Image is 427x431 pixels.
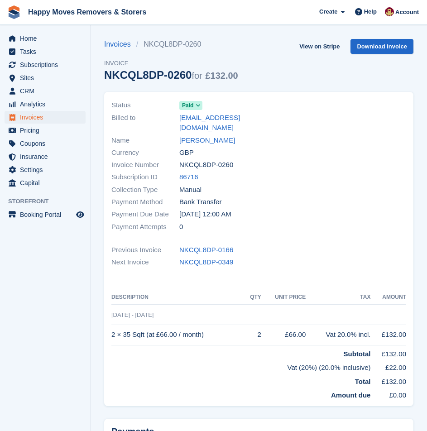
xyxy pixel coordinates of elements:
span: [DATE] - [DATE] [111,311,154,318]
span: Account [395,8,419,17]
span: Payment Due Date [111,209,179,220]
span: Payment Attempts [111,222,179,232]
a: menu [5,85,86,97]
th: Tax [306,290,370,305]
span: for [192,71,202,81]
span: Previous Invoice [111,245,179,255]
a: menu [5,111,86,124]
a: menu [5,124,86,137]
span: GBP [179,148,194,158]
th: Unit Price [261,290,306,305]
span: Pricing [20,124,74,137]
span: Capital [20,177,74,189]
a: 86716 [179,172,198,182]
span: Collection Type [111,185,179,195]
a: menu [5,72,86,84]
span: Status [111,100,179,110]
a: menu [5,32,86,45]
span: Paid [182,101,193,110]
span: NKCQL8DP-0260 [179,160,233,170]
td: £66.00 [261,325,306,345]
div: Vat 20.0% incl. [306,330,370,340]
a: menu [5,177,86,189]
img: stora-icon-8386f47178a22dfd0bd8f6a31ec36ba5ce8667c1dd55bd0f319d3a0aa187defe.svg [7,5,21,19]
th: Description [111,290,245,305]
span: Invoices [20,111,74,124]
td: £132.00 [370,325,406,345]
span: Invoice Number [111,160,179,170]
span: 0 [179,222,183,232]
a: menu [5,58,86,71]
span: CRM [20,85,74,97]
a: Download Invoice [350,39,413,54]
a: Paid [179,100,202,110]
span: Invoice [104,59,238,68]
span: Next Invoice [111,257,179,268]
span: Billed to [111,113,179,133]
strong: Subtotal [343,350,370,358]
td: £22.00 [370,359,406,373]
td: £132.00 [370,345,406,359]
a: [EMAIL_ADDRESS][DOMAIN_NAME] [179,113,254,133]
span: Tasks [20,45,74,58]
strong: Total [355,378,371,385]
span: Sites [20,72,74,84]
span: Insurance [20,150,74,163]
span: Bank Transfer [179,197,221,207]
a: menu [5,98,86,110]
a: View on Stripe [296,39,343,54]
a: Happy Moves Removers & Storers [24,5,150,19]
a: menu [5,208,86,221]
a: NKCQL8DP-0166 [179,245,233,255]
span: Booking Portal [20,208,74,221]
span: Subscriptions [20,58,74,71]
a: NKCQL8DP-0349 [179,257,233,268]
strong: Amount due [331,391,371,399]
span: Home [20,32,74,45]
img: Steven Fry [385,7,394,16]
span: Coupons [20,137,74,150]
a: menu [5,45,86,58]
a: menu [5,163,86,176]
span: £132.00 [205,71,238,81]
span: Subscription ID [111,172,179,182]
span: Payment Method [111,197,179,207]
a: Preview store [75,209,86,220]
th: QTY [245,290,261,305]
span: Storefront [8,197,90,206]
a: menu [5,137,86,150]
td: Vat (20%) (20.0% inclusive) [111,359,370,373]
td: £0.00 [370,387,406,401]
a: menu [5,150,86,163]
span: Help [364,7,377,16]
th: Amount [370,290,406,305]
span: Currency [111,148,179,158]
a: Invoices [104,39,136,50]
span: Analytics [20,98,74,110]
nav: breadcrumbs [104,39,238,50]
span: Name [111,135,179,146]
div: NKCQL8DP-0260 [104,69,238,81]
td: 2 × 35 Sqft (at £66.00 / month) [111,325,245,345]
span: Settings [20,163,74,176]
td: £132.00 [370,373,406,387]
a: [PERSON_NAME] [179,135,235,146]
span: Manual [179,185,202,195]
span: Create [319,7,337,16]
td: 2 [245,325,261,345]
time: 2025-08-01 23:00:00 UTC [179,209,231,220]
